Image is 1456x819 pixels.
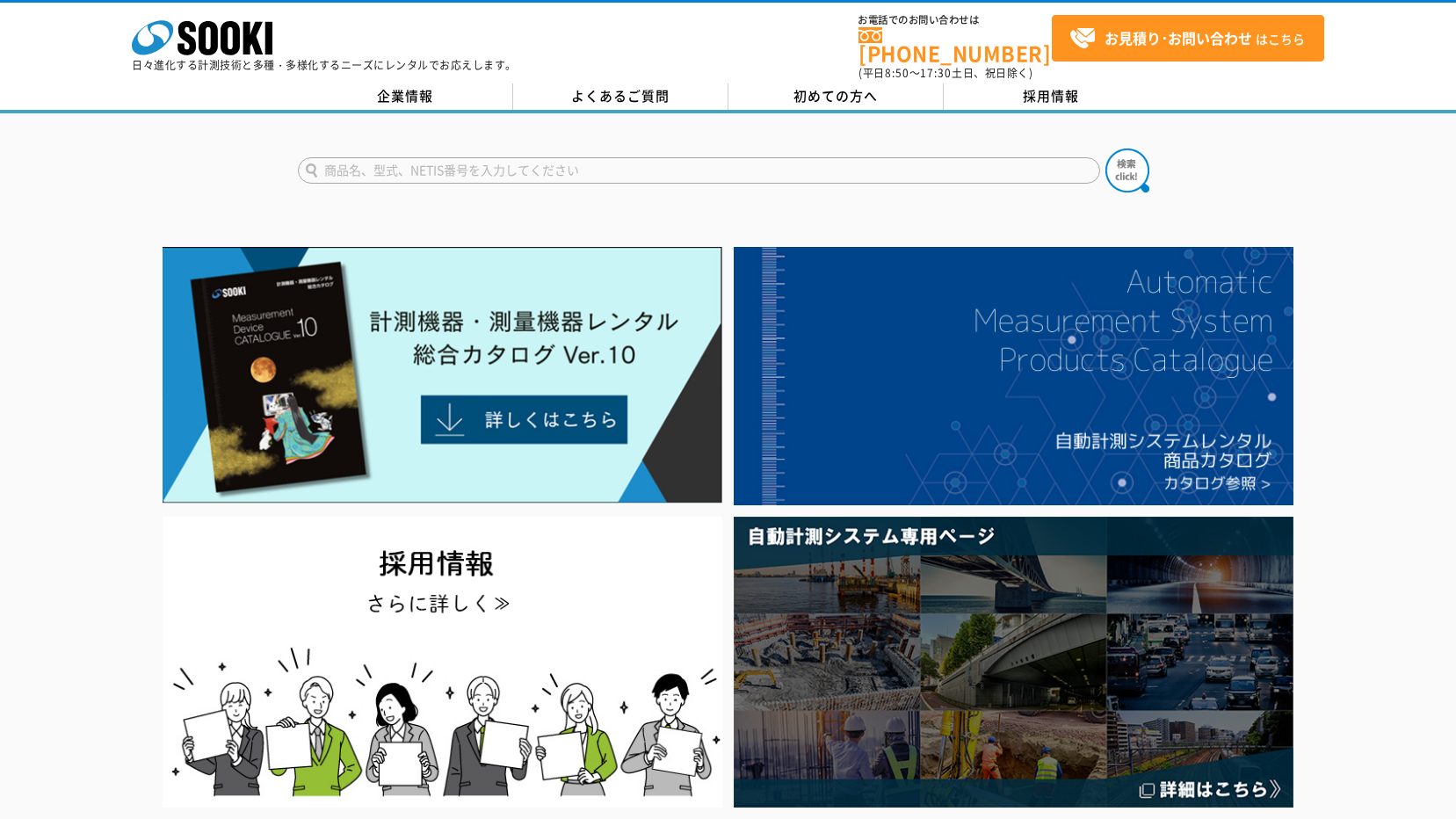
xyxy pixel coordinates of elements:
[858,27,1052,63] a: [PHONE_NUMBER]
[163,517,722,808] img: SOOKI recruit
[298,157,1100,184] input: 商品名、型式、NETIS番号を入力してください
[734,247,1293,505] img: 自動計測システムカタログ
[858,15,1052,25] span: お電話でのお問い合わせは
[734,517,1293,808] img: 自動計測システム専用ページ
[1052,15,1324,62] a: お見積り･お問い合わせはこちら
[728,83,944,110] a: 初めての方へ
[163,247,722,504] img: Catalog Ver10
[920,65,952,81] span: 17:30
[513,83,728,110] a: よくあるご質問
[1069,25,1305,52] span: はこちら
[1105,27,1252,48] strong: お見積り･お問い合わせ
[858,65,1032,81] span: (平日 ～ 土日、祝日除く)
[944,83,1159,110] a: 採用情報
[793,86,878,105] span: 初めての方へ
[1105,149,1149,192] img: btn_search.png
[132,60,517,70] p: 日々進化する計測技術と多種・多様化するニーズにレンタルでお応えします。
[298,83,513,110] a: 企業情報
[885,65,909,81] span: 8:50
